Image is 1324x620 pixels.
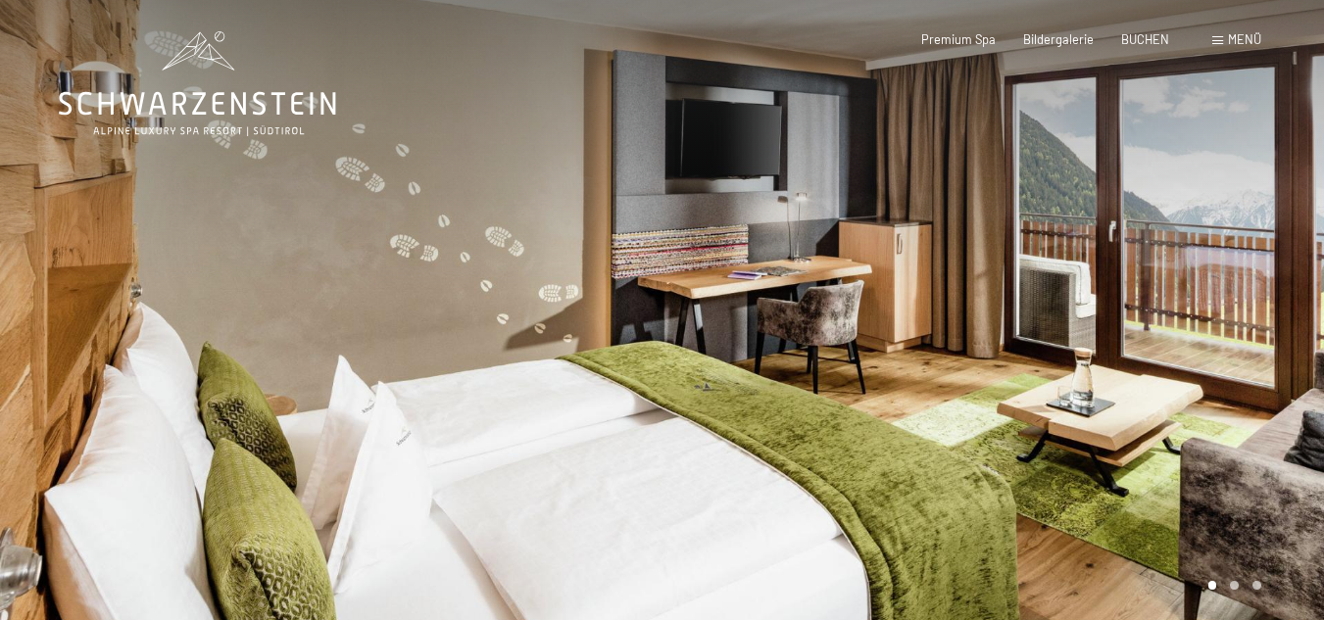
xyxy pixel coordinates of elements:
a: BUCHEN [1121,31,1169,47]
a: Bildergalerie [1023,31,1094,47]
a: Premium Spa [921,31,996,47]
span: Menü [1228,31,1261,47]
